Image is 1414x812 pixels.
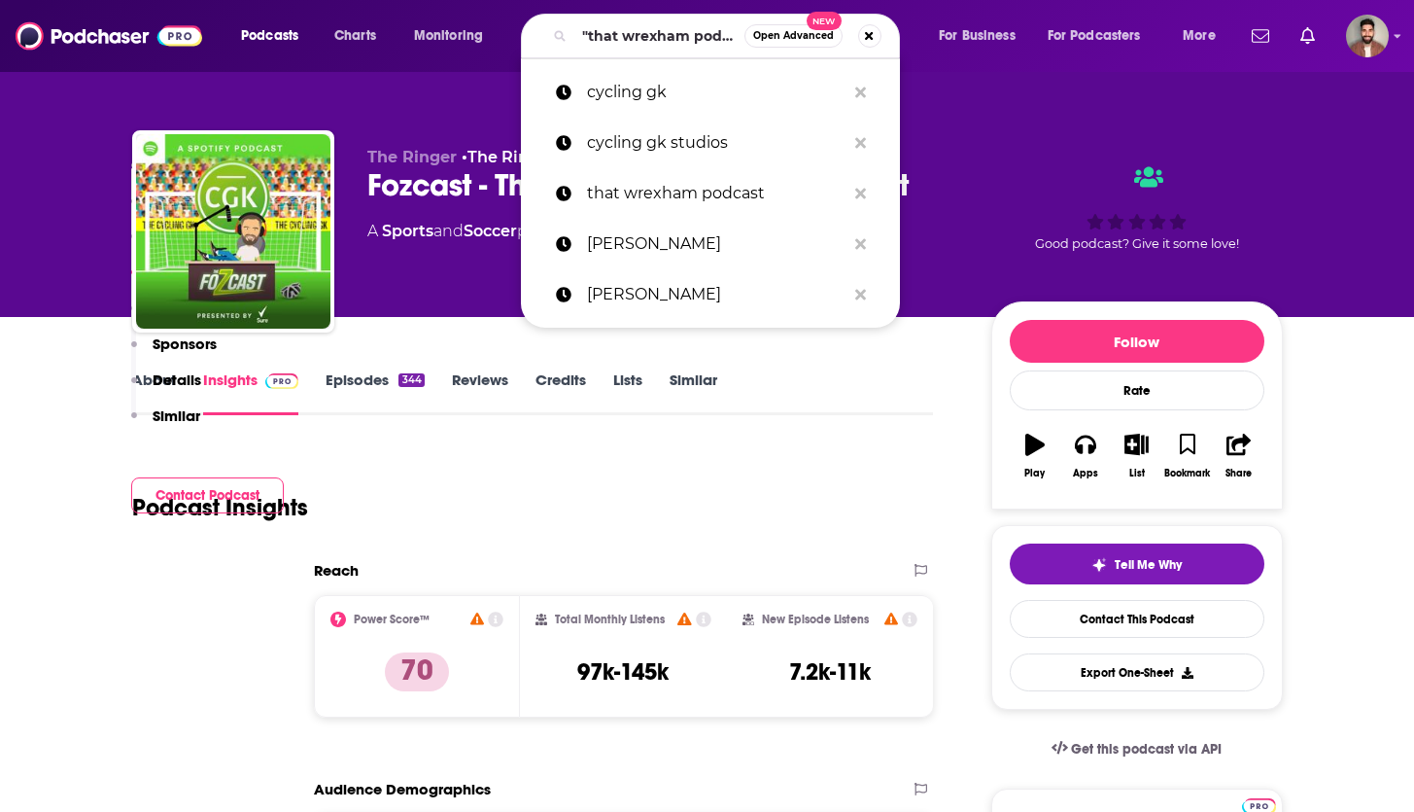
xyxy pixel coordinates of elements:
[670,371,717,415] a: Similar
[744,24,843,48] button: Open AdvancedNew
[762,613,869,626] h2: New Episode Listens
[574,20,744,52] input: Search podcasts, credits, & more...
[385,653,449,691] p: 70
[326,371,424,415] a: Episodes344
[131,406,200,442] button: Similar
[1024,468,1045,479] div: Play
[1035,20,1169,52] button: open menu
[314,780,491,798] h2: Audience Demographics
[1035,236,1239,251] span: Good podcast? Give it some love!
[1213,421,1263,491] button: Share
[1225,468,1252,479] div: Share
[400,20,508,52] button: open menu
[322,20,388,52] a: Charts
[131,371,201,406] button: Details
[1346,15,1389,57] button: Show profile menu
[1010,600,1264,638] a: Contact This Podcast
[939,22,1016,50] span: For Business
[131,477,284,513] button: Contact Podcast
[1169,20,1240,52] button: open menu
[1010,653,1264,691] button: Export One-Sheet
[587,269,845,320] p: benjamin bloom
[807,12,842,30] span: New
[398,373,424,387] div: 344
[1048,22,1141,50] span: For Podcasters
[613,371,642,415] a: Lists
[1073,468,1098,479] div: Apps
[1162,421,1213,491] button: Bookmark
[1010,421,1060,491] button: Play
[1091,557,1107,573] img: tell me why sparkle
[1071,741,1222,758] span: Get this podcast via API
[241,22,298,50] span: Podcasts
[464,222,517,240] a: Soccer
[521,219,900,269] a: [PERSON_NAME]
[1036,725,1238,773] a: Get this podcast via API
[925,20,1040,52] button: open menu
[1010,320,1264,363] button: Follow
[1164,468,1210,479] div: Bookmark
[1346,15,1389,57] span: Logged in as calmonaghan
[153,371,201,389] p: Details
[535,371,586,415] a: Credits
[153,406,200,425] p: Similar
[555,613,665,626] h2: Total Monthly Listens
[521,269,900,320] a: [PERSON_NAME]
[1060,421,1111,491] button: Apps
[462,148,556,166] span: •
[587,219,845,269] p: ben tozer
[1111,421,1161,491] button: List
[1010,544,1264,584] button: tell me why sparkleTell Me Why
[521,168,900,219] a: that wrexham podcast
[521,118,900,168] a: cycling gk studios
[991,148,1283,268] div: Good podcast? Give it some love!
[467,148,556,166] a: The Ringer
[334,22,376,50] span: Charts
[1115,557,1182,573] span: Tell Me Why
[452,371,508,415] a: Reviews
[382,222,433,240] a: Sports
[1010,371,1264,410] div: Rate
[354,613,430,626] h2: Power Score™
[1183,22,1216,50] span: More
[367,148,457,166] span: The Ringer
[521,67,900,118] a: cycling gk
[433,222,464,240] span: and
[136,134,330,329] img: Fozcast - The Ben Foster Podcast
[16,18,202,54] img: Podchaser - Follow, Share and Rate Podcasts
[789,657,871,687] h3: 7.2k-11k
[367,220,579,243] div: A podcast
[1293,19,1323,53] a: Show notifications dropdown
[587,67,845,118] p: cycling gk
[1129,468,1145,479] div: List
[587,168,845,219] p: that wrexham podcast
[587,118,845,168] p: cycling gk studios
[753,31,834,41] span: Open Advanced
[1346,15,1389,57] img: User Profile
[314,561,359,580] h2: Reach
[1244,19,1277,53] a: Show notifications dropdown
[227,20,324,52] button: open menu
[577,657,669,687] h3: 97k-145k
[414,22,483,50] span: Monitoring
[539,14,918,58] div: Search podcasts, credits, & more...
